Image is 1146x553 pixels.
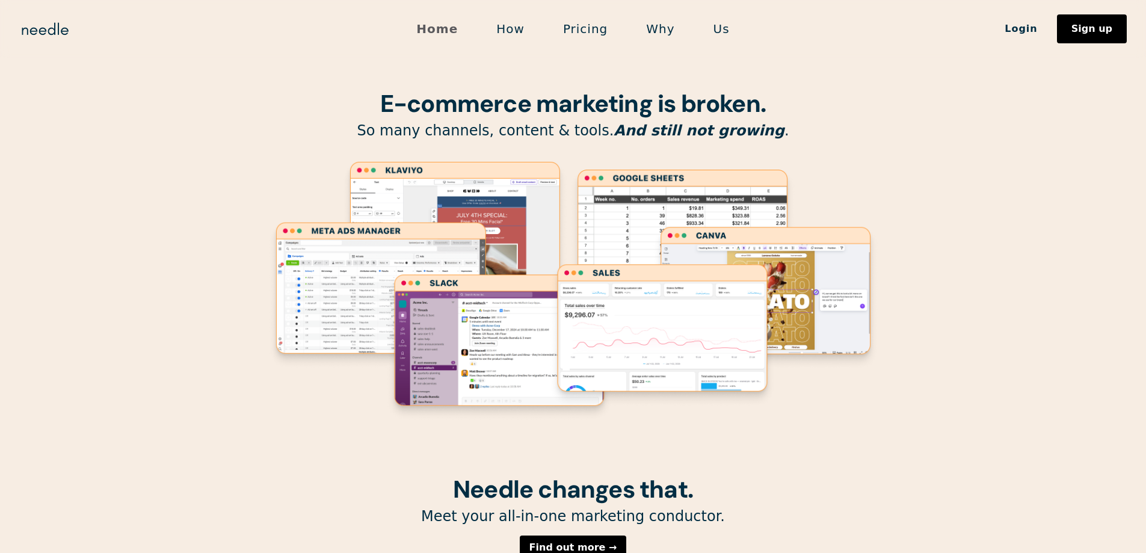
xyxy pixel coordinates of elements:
a: Pricing [544,16,627,42]
a: Login [985,19,1057,39]
p: Meet your all-in-one marketing conductor. [266,507,880,526]
strong: Needle changes that. [453,474,693,505]
div: Sign up [1071,24,1112,34]
a: How [477,16,544,42]
a: Us [694,16,749,42]
p: So many channels, content & tools. . [266,122,880,140]
em: And still not growing [614,122,784,139]
strong: E-commerce marketing is broken. [380,88,766,119]
a: Home [397,16,477,42]
a: Why [627,16,694,42]
div: Find out more → [529,543,617,552]
a: Sign up [1057,14,1127,43]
